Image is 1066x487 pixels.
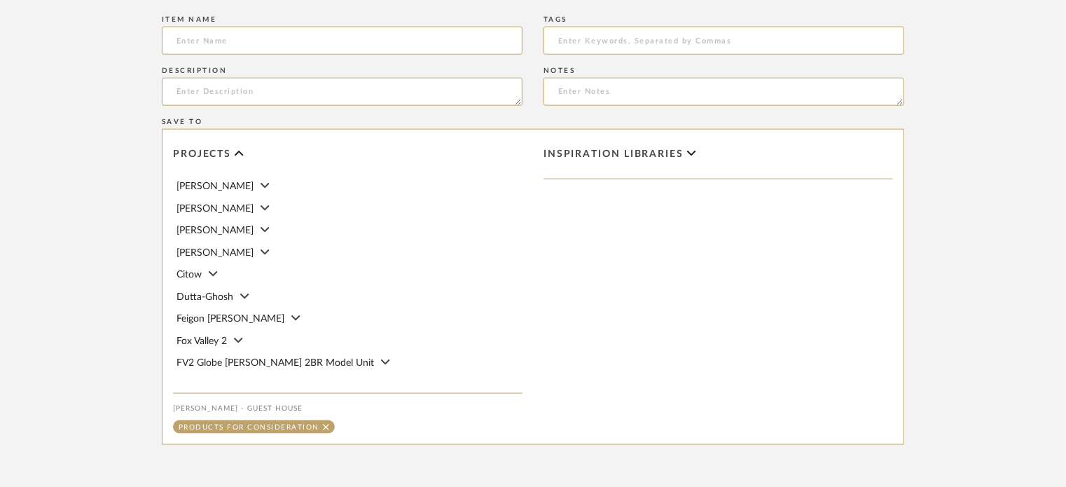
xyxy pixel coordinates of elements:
span: Fox Valley 2 [176,336,227,346]
div: Notes [544,67,904,75]
span: Feigon [PERSON_NAME] [176,314,284,324]
span: Citow [176,270,202,280]
span: Inspiration libraries [544,149,684,160]
span: [PERSON_NAME] [176,248,254,258]
input: Enter Name [162,27,522,55]
div: Products for Consideration [179,424,319,431]
span: [PERSON_NAME] [176,204,254,214]
span: [PERSON_NAME] [176,226,254,235]
span: FV2 Globe [PERSON_NAME] 2BR Model Unit [176,358,374,368]
span: Dutta-Ghosh [176,292,233,302]
div: [PERSON_NAME] - Guest House [173,404,522,413]
span: [PERSON_NAME] [176,181,254,191]
input: Enter Keywords, Separated by Commas [544,27,904,55]
span: Projects [173,149,231,160]
div: Item name [162,15,522,24]
div: Save To [162,118,904,126]
div: Description [162,67,522,75]
div: Tags [544,15,904,24]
